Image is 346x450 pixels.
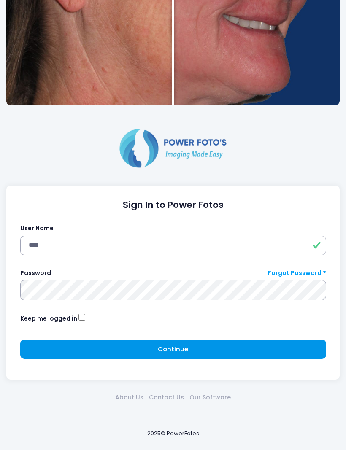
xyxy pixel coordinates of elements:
h1: Sign In to Power Fotos [20,200,326,211]
img: Logo [116,127,230,170]
label: Keep me logged in [20,315,77,323]
button: Continue [20,340,326,359]
a: About Us [113,393,146,402]
label: Password [20,269,51,278]
span: Continue [158,345,188,354]
a: Forgot Password ? [268,269,326,278]
label: User Name [20,224,54,233]
a: Our Software [187,393,234,402]
a: Contact Us [146,393,187,402]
